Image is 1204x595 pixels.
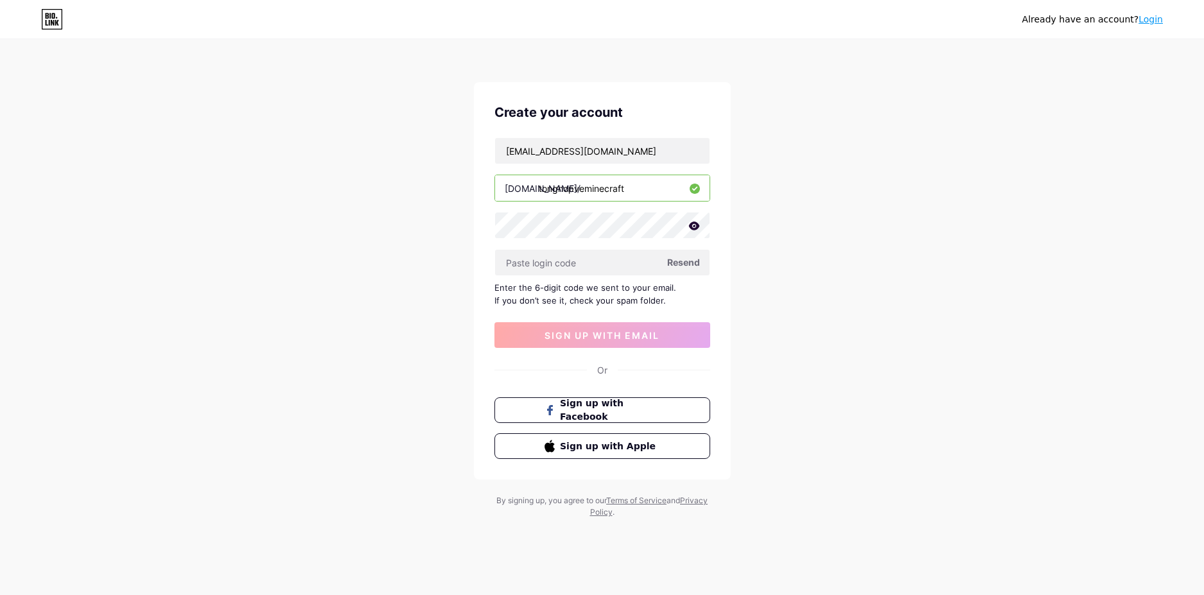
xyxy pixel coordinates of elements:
[560,440,659,453] span: Sign up with Apple
[545,330,659,341] span: sign up with email
[606,496,667,505] a: Terms of Service
[495,138,710,164] input: Email
[597,363,607,377] div: Or
[494,281,710,307] div: Enter the 6-digit code we sent to your email. If you don’t see it, check your spam folder.
[1022,13,1163,26] div: Already have an account?
[494,103,710,122] div: Create your account
[560,397,659,424] span: Sign up with Facebook
[494,433,710,459] button: Sign up with Apple
[495,250,710,275] input: Paste login code
[505,182,580,195] div: [DOMAIN_NAME]/
[667,255,700,269] span: Resend
[1139,14,1163,24] a: Login
[495,175,710,201] input: username
[494,397,710,423] button: Sign up with Facebook
[493,495,711,518] div: By signing up, you agree to our and .
[494,322,710,348] button: sign up with email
